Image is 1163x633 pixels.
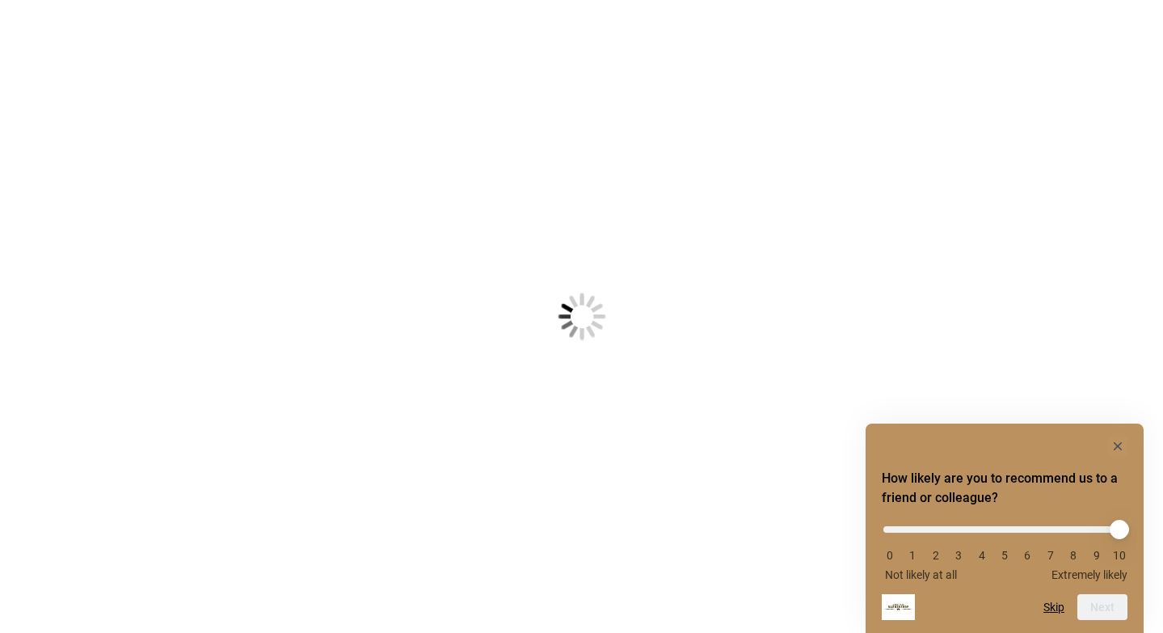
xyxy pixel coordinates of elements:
[1089,549,1105,562] li: 9
[882,469,1127,508] h2: How likely are you to recommend us to a friend or colleague? Select an option from 0 to 10, with ...
[950,549,967,562] li: 3
[1043,549,1059,562] li: 7
[1043,601,1064,614] button: Skip
[1065,549,1081,562] li: 8
[997,549,1013,562] li: 5
[1019,549,1035,562] li: 6
[1077,594,1127,620] button: Next question
[478,213,685,420] img: Loading
[904,549,921,562] li: 1
[928,549,944,562] li: 2
[882,514,1127,581] div: How likely are you to recommend us to a friend or colleague? Select an option from 0 to 10, with ...
[1051,568,1127,581] span: Extremely likely
[885,568,957,581] span: Not likely at all
[974,549,990,562] li: 4
[1108,437,1127,456] button: Hide survey
[882,549,898,562] li: 0
[882,437,1127,620] div: How likely are you to recommend us to a friend or colleague? Select an option from 0 to 10, with ...
[1111,549,1127,562] li: 10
